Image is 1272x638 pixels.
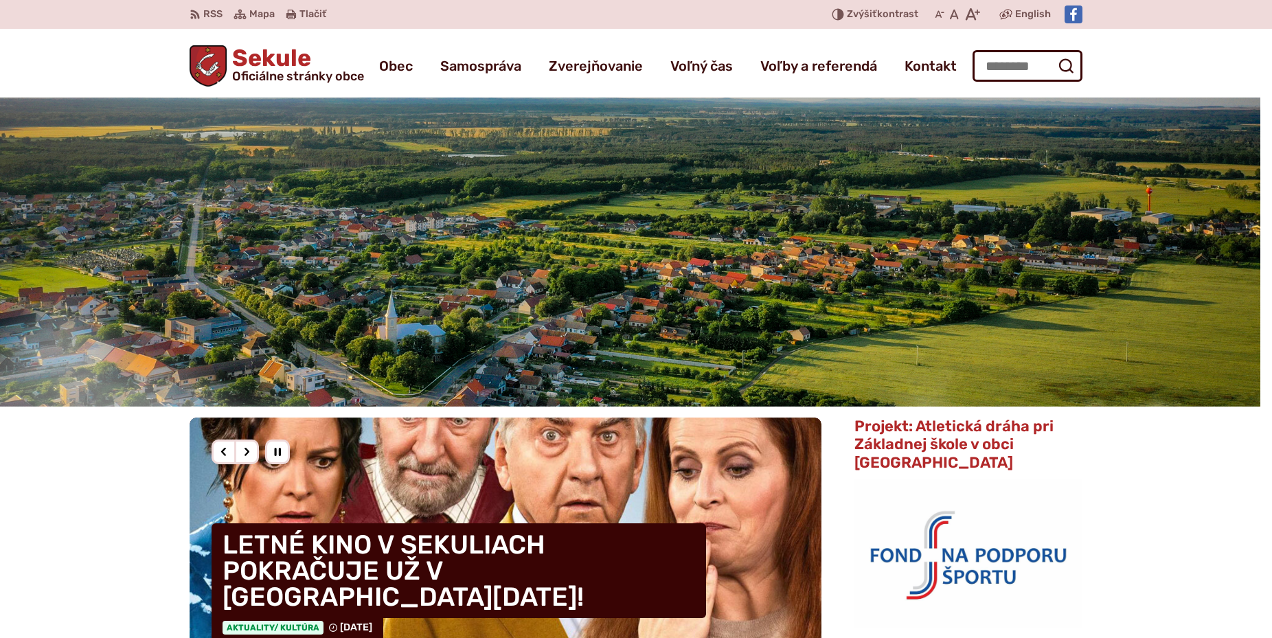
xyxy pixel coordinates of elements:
[847,8,877,20] span: Zvýšiť
[760,47,877,85] a: Voľby a referendá
[234,440,259,464] div: Nasledujúci slajd
[212,523,706,618] h4: LETNÉ KINO V SEKULIACH POKRAČUJE UŽ V [GEOGRAPHIC_DATA][DATE]!
[265,440,290,464] div: Pozastaviť pohyb slajdera
[190,45,364,87] a: Logo Sekule, prejsť na domovskú stránku.
[379,47,413,85] a: Obec
[223,621,323,635] span: Aktuality
[1065,5,1082,23] img: Prejsť na Facebook stránku
[854,479,1082,628] img: logo_fnps.png
[212,440,236,464] div: Predošlý slajd
[549,47,643,85] a: Zverejňovanie
[340,622,372,633] span: [DATE]
[1012,6,1054,23] a: English
[440,47,521,85] a: Samospráva
[232,70,364,82] span: Oficiálne stránky obce
[203,6,223,23] span: RSS
[249,6,275,23] span: Mapa
[847,9,918,21] span: kontrast
[905,47,957,85] a: Kontakt
[299,9,326,21] span: Tlačiť
[670,47,733,85] a: Voľný čas
[274,623,319,633] span: / Kultúra
[227,47,364,82] h1: Sekule
[1015,6,1051,23] span: English
[854,417,1054,472] span: Projekt: Atletická dráha pri Základnej škole v obci [GEOGRAPHIC_DATA]
[190,45,227,87] img: Prejsť na domovskú stránku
